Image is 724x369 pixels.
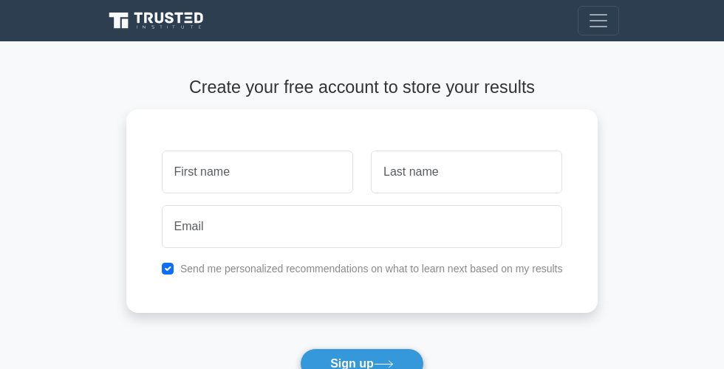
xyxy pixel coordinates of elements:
input: Email [162,205,563,248]
h4: Create your free account to store your results [126,77,598,97]
input: First name [162,151,353,193]
input: Last name [371,151,562,193]
button: Toggle navigation [578,6,619,35]
label: Send me personalized recommendations on what to learn next based on my results [180,263,563,275]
